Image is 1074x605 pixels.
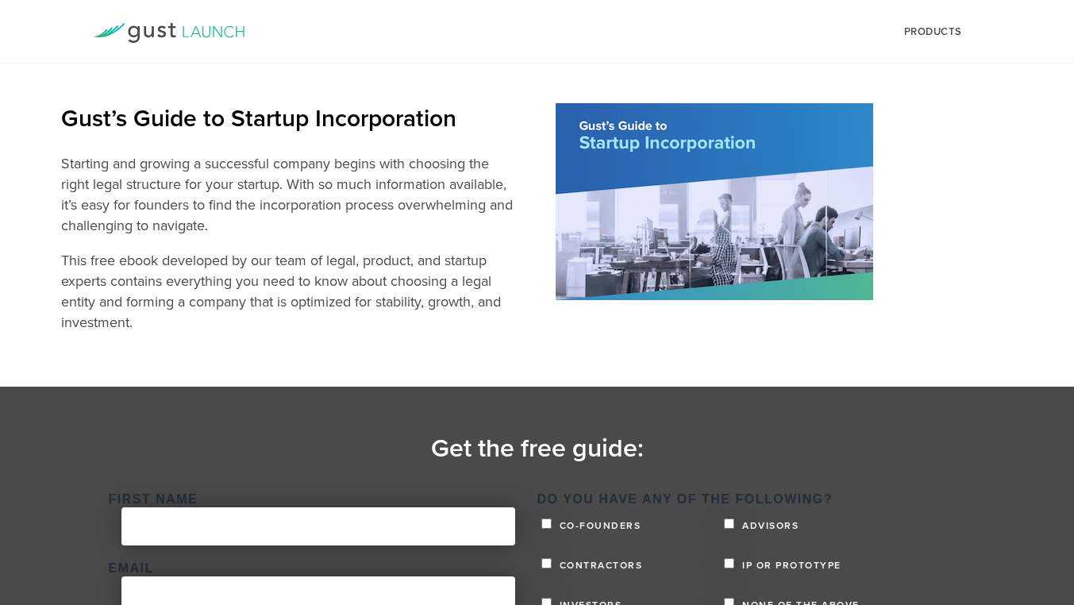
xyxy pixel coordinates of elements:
[724,558,734,568] input: IP or Prototype
[109,495,198,504] span: First Name
[738,561,841,570] span: IP or Prototype
[556,521,641,530] span: Co-founders
[537,495,833,504] span: Do you have any of the following?
[724,518,734,529] input: Advisors
[61,103,519,135] h2: Gust’s Guide to Startup Incorporation
[109,564,154,573] span: Email
[431,434,644,464] time: Get the free guide:
[556,103,873,300] img: Incorporation-ebook-cover-photo.png
[61,250,519,333] p: This free ebook developed by our team of legal, product, and startup experts contains everything ...
[541,558,552,568] input: Contractors
[541,518,552,529] input: Co-founders
[61,153,519,236] p: Starting and growing a successful company begins with choosing the right legal structure for your...
[556,561,643,570] span: Contractors
[738,521,799,530] span: Advisors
